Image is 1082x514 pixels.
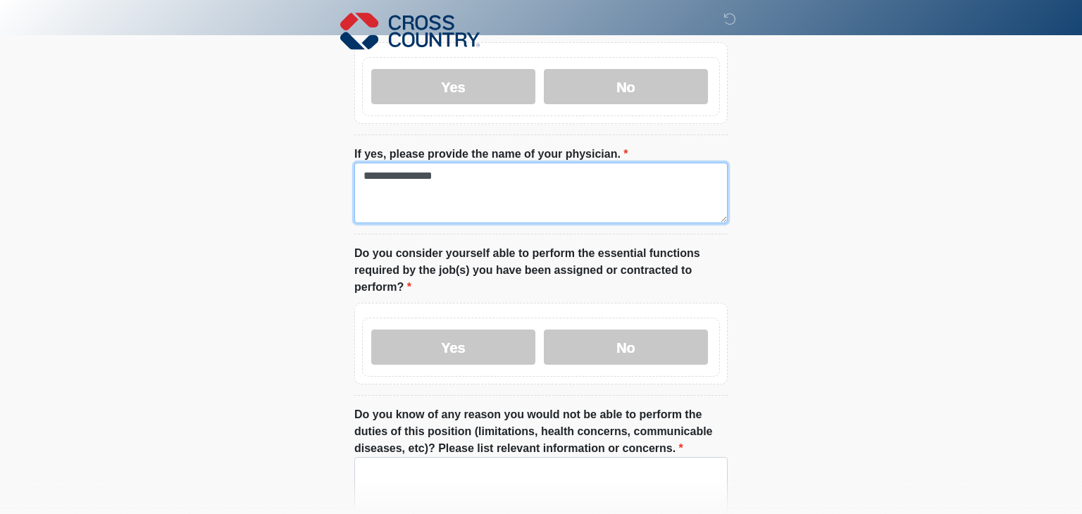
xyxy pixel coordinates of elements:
[354,406,728,457] label: Do you know of any reason you would not be able to perform the duties of this position (limitatio...
[544,330,708,365] label: No
[354,146,628,163] label: If yes, please provide the name of your physician.
[544,69,708,104] label: No
[371,69,535,104] label: Yes
[371,330,535,365] label: Yes
[354,245,728,296] label: Do you consider yourself able to perform the essential functions required by the job(s) you have ...
[340,11,480,51] img: Cross Country Logo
